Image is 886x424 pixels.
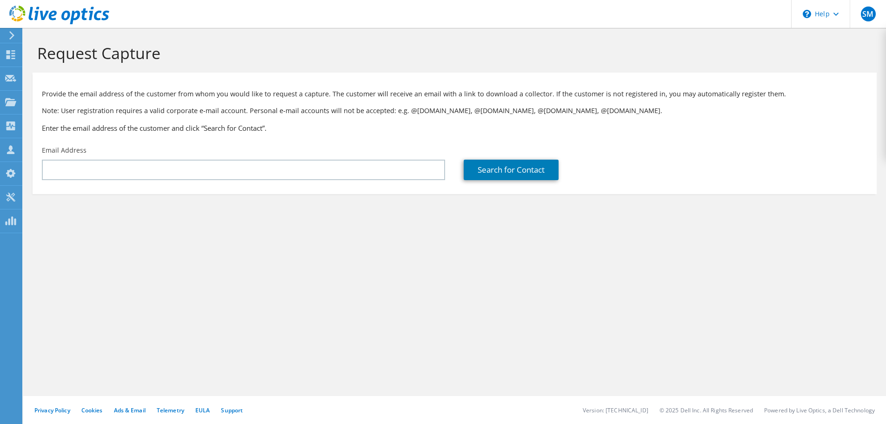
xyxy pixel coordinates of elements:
[42,89,867,99] p: Provide the email address of the customer from whom you would like to request a capture. The cust...
[42,146,87,155] label: Email Address
[764,406,875,414] li: Powered by Live Optics, a Dell Technology
[583,406,648,414] li: Version: [TECHNICAL_ID]
[195,406,210,414] a: EULA
[42,106,867,116] p: Note: User registration requires a valid corporate e-mail account. Personal e-mail accounts will ...
[81,406,103,414] a: Cookies
[861,7,876,21] span: SM
[34,406,70,414] a: Privacy Policy
[114,406,146,414] a: Ads & Email
[221,406,243,414] a: Support
[660,406,753,414] li: © 2025 Dell Inc. All Rights Reserved
[464,160,559,180] a: Search for Contact
[803,10,811,18] svg: \n
[37,43,867,63] h1: Request Capture
[157,406,184,414] a: Telemetry
[42,123,867,133] h3: Enter the email address of the customer and click “Search for Contact”.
